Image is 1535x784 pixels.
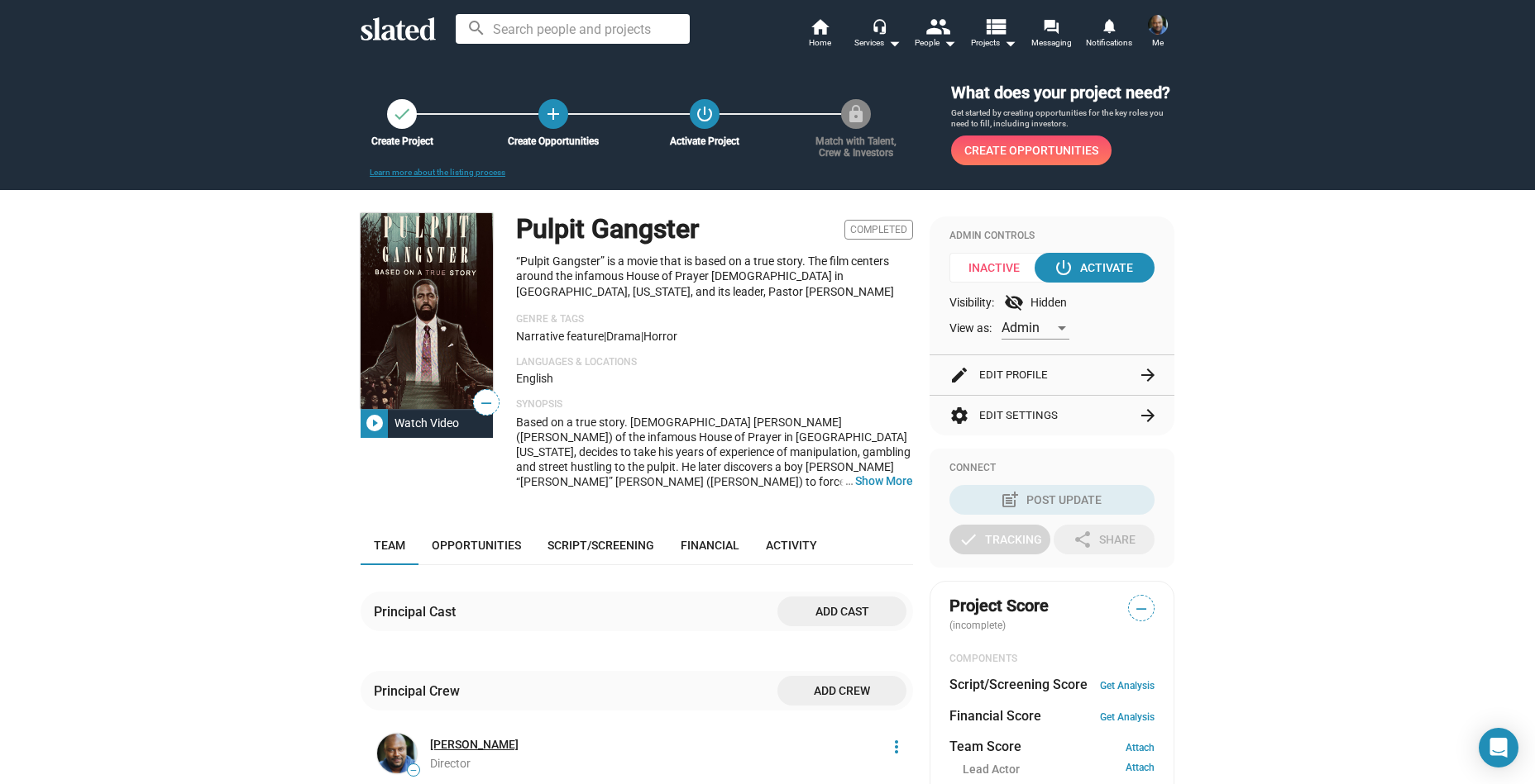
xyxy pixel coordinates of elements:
a: Notifications [1080,17,1138,53]
span: Add crew [791,676,893,706]
dt: Script/Screening Score [949,676,1088,693]
span: — [1129,598,1154,620]
p: Synopsis [516,398,913,411]
mat-icon: arrow_forward [1138,365,1158,385]
div: Create Opportunities [499,135,608,147]
h1: Pulpit Gangster [516,211,699,247]
dt: Team Score [949,738,1021,755]
mat-icon: share [1073,530,1093,549]
mat-icon: edit [949,365,969,385]
mat-icon: arrow_drop_down [940,33,959,53]
span: Me [1152,33,1164,53]
span: Home [809,33,831,53]
mat-icon: add [543,104,563,124]
a: Get Analysis [1100,680,1155,691]
a: Attach [1126,742,1155,753]
span: Projects [971,33,1016,53]
a: Messaging [1022,17,1080,53]
mat-icon: arrow_drop_down [884,33,904,53]
img: Xavier Arco Rivers [377,734,417,773]
span: Team [374,539,405,552]
button: Xavier Arco RiversMe [1138,12,1178,55]
button: Edit Settings [949,396,1155,435]
span: Project Score [949,595,1049,617]
div: Principal Crew [374,682,466,700]
span: Financial [681,539,739,552]
h3: What does your project need? [951,82,1174,104]
button: Add cast [777,596,906,626]
div: Share [1073,525,1136,554]
button: Edit Profile [949,355,1155,395]
div: Activate [1057,253,1133,283]
div: COMPONENTS [949,653,1155,666]
a: Script/Screening [534,525,667,565]
button: Activate Project [690,99,720,129]
mat-icon: view_list [983,14,1007,38]
p: Languages & Locations [516,356,913,369]
a: Opportunities [418,525,534,565]
span: Horror [643,330,677,343]
button: Projects [964,17,1022,53]
mat-icon: arrow_drop_down [1000,33,1020,53]
span: Based on a true story. [DEMOGRAPHIC_DATA] [PERSON_NAME] ([PERSON_NAME]) of the infamous House of ... [516,416,911,548]
p: Genre & Tags [516,313,913,326]
span: Completed [844,220,913,240]
span: Activity [766,539,817,552]
span: Notifications [1086,33,1132,53]
div: Post Update [1003,485,1102,515]
span: Create Opportunities [964,135,1098,165]
button: Tracking [949,525,1050,554]
input: Search people and projects [456,14,690,44]
span: View as: [949,321,992,336]
div: Services [854,33,901,53]
button: Share [1054,525,1155,554]
mat-icon: notifications [1101,17,1117,33]
div: Activate Project [650,135,759,147]
div: Admin Controls [949,230,1155,243]
span: | [641,330,643,343]
mat-icon: headset_mic [872,18,887,33]
span: — [408,766,419,775]
span: Add cast [791,596,893,626]
div: Watch Video [388,408,466,438]
a: Get Analysis [1100,711,1155,723]
mat-icon: power_settings_new [695,104,715,124]
a: Create Opportunities [951,135,1112,165]
mat-icon: check [959,530,978,549]
mat-icon: home [810,17,830,36]
button: Activate [1035,253,1155,283]
mat-icon: post_add [1000,490,1020,510]
mat-icon: people [925,14,949,38]
p: Get started by creating opportunities for the key roles you need to fill, including investors. [951,107,1174,130]
button: People [906,17,964,53]
span: Narrative feature [516,330,604,343]
div: Create Project [347,135,457,147]
mat-icon: visibility_off [1004,292,1024,312]
button: Watch Video [361,408,493,438]
span: Opportunities [432,539,521,552]
a: Learn more about the listing process [370,168,505,177]
button: Services [849,17,906,53]
button: …Show More [855,473,913,488]
a: Team [361,525,418,565]
div: Tracking [959,525,1042,554]
span: Lead Actor [963,762,1020,777]
span: — [474,392,499,414]
span: (incomplete) [949,620,1009,631]
a: Attach [1126,762,1155,777]
mat-icon: check [392,104,412,124]
img: Xavier Arco Rivers [1148,15,1168,35]
span: | [604,330,606,343]
div: Visibility: Hidden [949,292,1155,312]
a: Activity [753,525,830,565]
div: Principal Cast [374,603,462,620]
mat-icon: arrow_forward [1138,406,1158,425]
a: [PERSON_NAME] [430,737,519,753]
dt: Financial Score [949,707,1041,725]
p: “Pulpit Gangster” is a movie that is based on a true story. The film centers around the infamous ... [516,254,913,300]
span: Drama [606,330,641,343]
span: Messaging [1031,33,1072,53]
span: Director [430,757,471,770]
mat-icon: power_settings_new [1054,258,1074,278]
div: People [915,33,956,53]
